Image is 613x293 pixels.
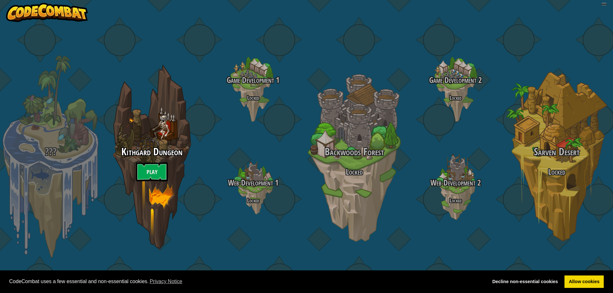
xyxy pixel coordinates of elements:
[149,277,184,286] a: learn more about cookies
[9,277,483,286] span: CodeCombat uses a few essential and non-essential cookies.
[202,197,304,203] h4: Locked
[506,168,607,176] h3: Locked
[601,3,607,5] button: Adjust volume
[564,275,604,288] a: allow cookies
[534,145,580,158] span: Sarven Desert
[227,75,279,85] span: Game Development 1
[488,275,562,288] a: deny cookies
[405,95,506,101] h4: Locked
[136,162,168,181] a: Play
[325,145,384,158] span: Backwoods Forest
[6,3,88,22] img: CodeCombat - Learn how to code by playing a game
[228,177,278,188] span: Web Development 1
[430,177,481,188] span: Web Development 2
[405,197,506,203] h4: Locked
[304,168,405,176] h3: Locked
[429,75,482,85] span: Game Development 2
[121,145,183,158] span: Kithgard Dungeon
[202,95,304,101] h4: Locked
